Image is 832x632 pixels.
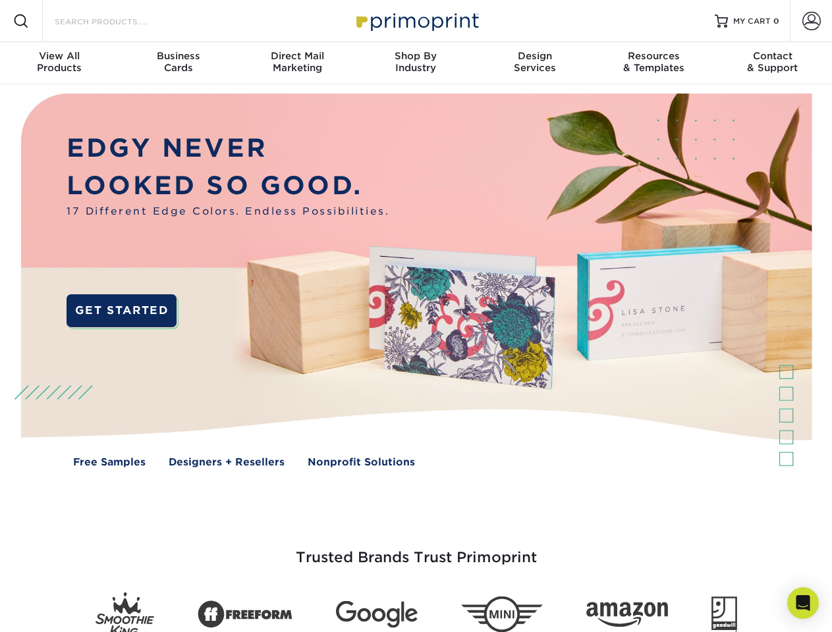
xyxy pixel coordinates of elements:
a: Nonprofit Solutions [308,455,415,470]
div: Open Intercom Messenger [787,587,819,619]
span: 17 Different Edge Colors. Endless Possibilities. [67,204,389,219]
div: Cards [119,50,237,74]
div: Industry [356,50,475,74]
span: Shop By [356,50,475,62]
span: Direct Mail [238,50,356,62]
img: Goodwill [711,596,737,632]
a: BusinessCards [119,42,237,84]
p: LOOKED SO GOOD. [67,167,389,205]
span: MY CART [733,16,771,27]
span: Business [119,50,237,62]
a: Designers + Resellers [169,455,285,470]
span: Contact [713,50,832,62]
img: Google [336,601,418,628]
div: Services [476,50,594,74]
div: Marketing [238,50,356,74]
a: Free Samples [73,455,146,470]
a: Shop ByIndustry [356,42,475,84]
input: SEARCH PRODUCTS..... [53,13,182,29]
div: & Support [713,50,832,74]
a: DesignServices [476,42,594,84]
a: GET STARTED [67,294,177,327]
a: Direct MailMarketing [238,42,356,84]
img: Amazon [586,602,668,627]
span: 0 [773,16,779,26]
span: Design [476,50,594,62]
a: Contact& Support [713,42,832,84]
h3: Trusted Brands Trust Primoprint [31,517,802,582]
span: Resources [594,50,713,62]
img: Primoprint [350,7,482,35]
div: & Templates [594,50,713,74]
p: EDGY NEVER [67,130,389,167]
a: Resources& Templates [594,42,713,84]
